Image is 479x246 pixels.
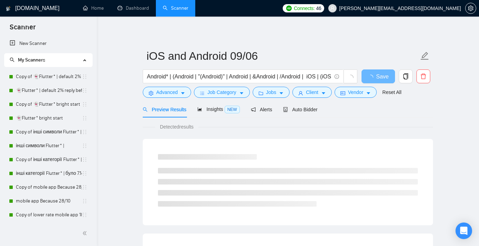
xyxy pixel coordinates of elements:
[82,115,87,121] span: holder
[368,75,376,80] span: loading
[399,73,412,79] span: copy
[82,74,87,79] span: holder
[16,139,82,153] a: інші символи Flutter* |
[298,91,303,96] span: user
[279,91,284,96] span: caret-down
[225,106,240,113] span: NEW
[82,184,87,190] span: holder
[82,88,87,93] span: holder
[82,212,87,218] span: holder
[417,73,430,79] span: delete
[16,70,82,84] a: Copy of 👻Flutter* | default 2% reply before 09/06
[382,88,401,96] a: Reset All
[4,84,92,97] li: 👻Flutter* | default 2% reply before 09/06
[4,167,92,180] li: інші категорії Flutter* | було 7.14% 11.11 template
[330,6,335,11] span: user
[4,194,92,208] li: mobile app Because 28/10
[82,230,89,237] span: double-left
[163,5,188,11] a: searchScanner
[4,139,92,153] li: інші символи Flutter* |
[4,208,92,222] li: Copy of lower rate mobile app 18/11 rate range 80% (було 11%)
[118,5,149,11] a: dashboardDashboard
[16,125,82,139] a: Copy of інші символи Flutter* |
[197,106,239,112] span: Insights
[340,91,345,96] span: idcard
[361,69,395,83] button: Save
[16,167,82,180] a: інші категорії Flutter* | було 7.14% 11.11 template
[147,47,419,65] input: Scanner name...
[294,4,314,12] span: Connects:
[83,5,104,11] a: homeHome
[465,6,476,11] a: setting
[335,87,377,98] button: idcardVendorcaret-down
[16,84,82,97] a: 👻Flutter* | default 2% reply before 09/06
[4,125,92,139] li: Copy of інші символи Flutter* |
[200,91,205,96] span: bars
[143,87,191,98] button: settingAdvancedcaret-down
[16,180,82,194] a: Copy of mobile app Because 28/10
[4,97,92,111] li: Copy of 👻Flutter* bright start
[82,143,87,149] span: holder
[251,107,256,112] span: notification
[251,107,272,112] span: Alerts
[18,57,45,63] span: My Scanners
[283,107,288,112] span: robot
[4,70,92,84] li: Copy of 👻Flutter* | default 2% reply before 09/06
[156,88,178,96] span: Advanced
[321,91,326,96] span: caret-down
[292,87,332,98] button: userClientcaret-down
[10,57,15,62] span: search
[239,91,244,96] span: caret-down
[366,91,371,96] span: caret-down
[306,88,318,96] span: Client
[16,153,82,167] a: Copy of інші категорії Flutter* | було 7.14% 11.11 template
[4,153,92,167] li: Copy of інші категорії Flutter* | було 7.14% 11.11 template
[420,51,429,60] span: edit
[10,57,45,63] span: My Scanners
[143,107,148,112] span: search
[180,91,185,96] span: caret-down
[465,3,476,14] button: setting
[4,37,92,50] li: New Scanner
[4,111,92,125] li: 👻Flutter* bright start
[194,87,250,98] button: barsJob Categorycaret-down
[155,123,198,131] span: Detected results
[82,157,87,162] span: holder
[455,223,472,239] div: Open Intercom Messenger
[82,198,87,204] span: holder
[143,107,186,112] span: Preview Results
[316,4,321,12] span: 46
[82,102,87,107] span: holder
[283,107,317,112] span: Auto Bidder
[347,75,354,81] span: loading
[348,88,363,96] span: Vendor
[6,3,11,14] img: logo
[147,72,331,81] input: Search Freelance Jobs...
[10,37,87,50] a: New Scanner
[4,180,92,194] li: Copy of mobile app Because 28/10
[207,88,236,96] span: Job Category
[266,88,276,96] span: Jobs
[416,69,430,83] button: delete
[82,129,87,135] span: holder
[253,87,290,98] button: folderJobscaret-down
[4,22,41,37] span: Scanner
[149,91,153,96] span: setting
[259,91,263,96] span: folder
[335,74,339,79] span: info-circle
[399,69,413,83] button: copy
[16,111,82,125] a: 👻Flutter* bright start
[197,107,202,112] span: area-chart
[16,97,82,111] a: Copy of 👻Flutter* bright start
[286,6,292,11] img: upwork-logo.png
[82,171,87,176] span: holder
[376,72,388,81] span: Save
[16,208,82,222] a: Copy of lower rate mobile app 18/11 rate range 80% (було 11%)
[16,194,82,208] a: mobile app Because 28/10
